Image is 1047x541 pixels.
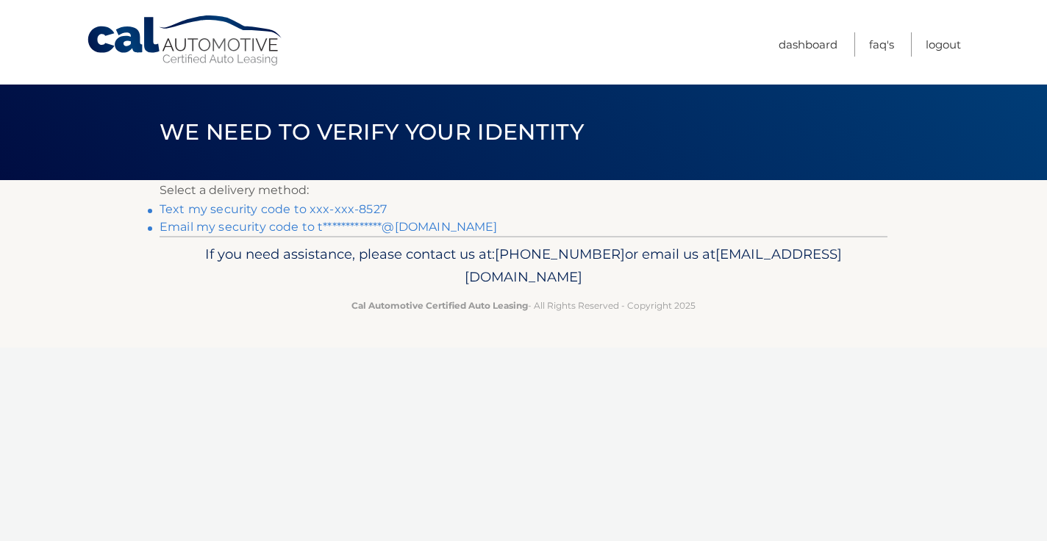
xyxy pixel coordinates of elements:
[160,118,584,146] span: We need to verify your identity
[351,300,528,311] strong: Cal Automotive Certified Auto Leasing
[160,202,387,216] a: Text my security code to xxx-xxx-8527
[169,243,878,290] p: If you need assistance, please contact us at: or email us at
[779,32,837,57] a: Dashboard
[160,180,887,201] p: Select a delivery method:
[86,15,285,67] a: Cal Automotive
[495,246,625,262] span: [PHONE_NUMBER]
[926,32,961,57] a: Logout
[869,32,894,57] a: FAQ's
[169,298,878,313] p: - All Rights Reserved - Copyright 2025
